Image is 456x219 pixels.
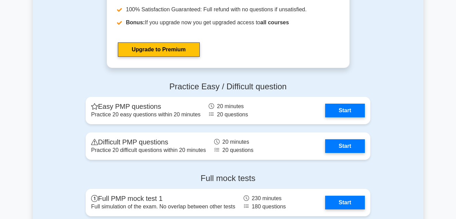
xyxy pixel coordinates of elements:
h4: Full mock tests [86,173,370,183]
a: Start [325,196,365,209]
a: Start [325,139,365,153]
h4: Practice Easy / Difficult question [86,82,370,92]
a: Start [325,104,365,117]
a: Upgrade to Premium [118,42,200,57]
